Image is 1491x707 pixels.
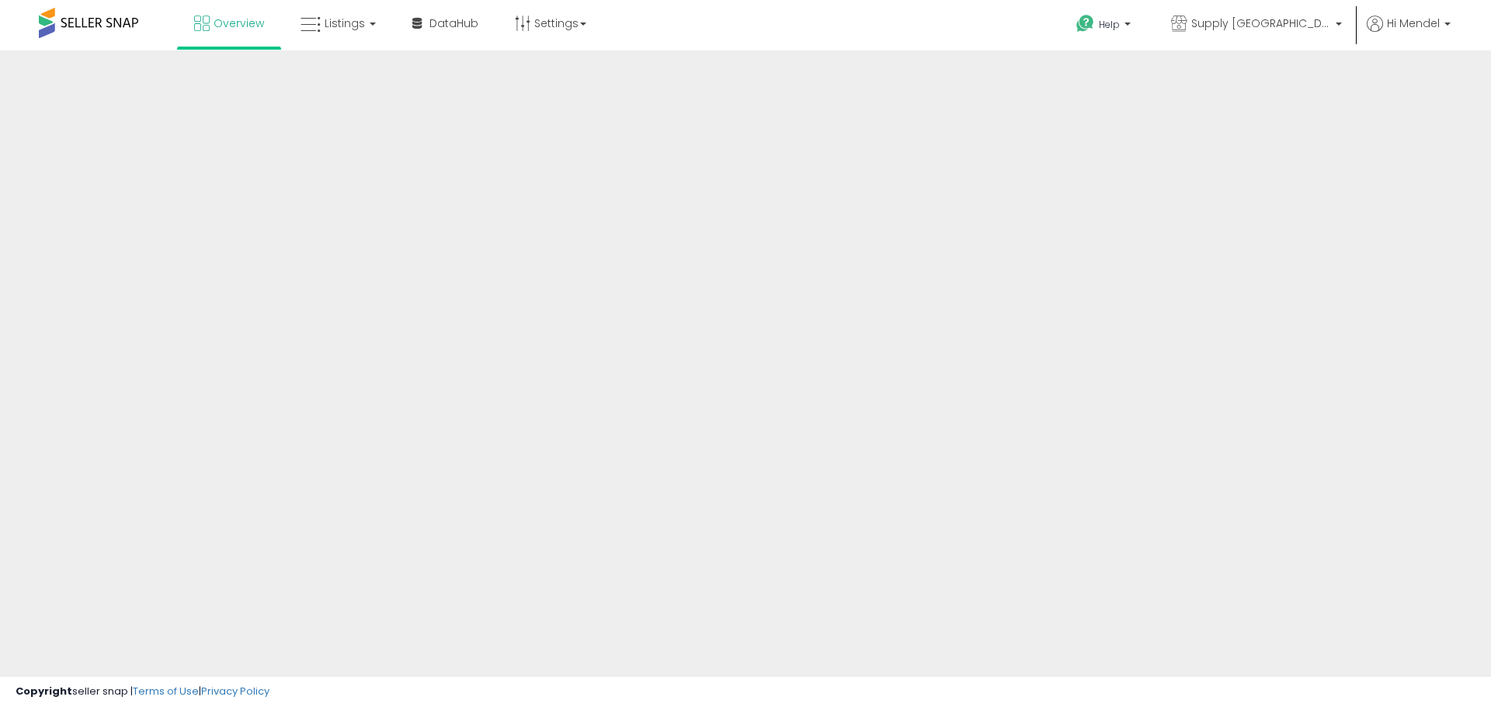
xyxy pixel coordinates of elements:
[1064,2,1146,50] a: Help
[133,684,199,698] a: Terms of Use
[1387,16,1440,31] span: Hi Mendel
[325,16,365,31] span: Listings
[429,16,478,31] span: DataHub
[1099,18,1120,31] span: Help
[1367,16,1451,50] a: Hi Mendel
[201,684,269,698] a: Privacy Policy
[16,684,269,699] div: seller snap | |
[214,16,264,31] span: Overview
[1076,14,1095,33] i: Get Help
[16,684,72,698] strong: Copyright
[1191,16,1331,31] span: Supply [GEOGRAPHIC_DATA]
